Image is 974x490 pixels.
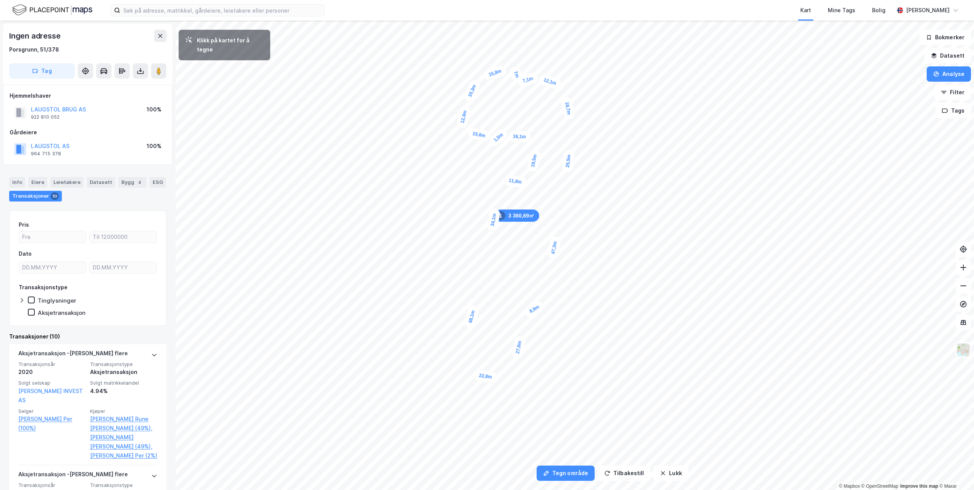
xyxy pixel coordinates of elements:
[18,482,85,488] span: Transaksjonsår
[147,142,161,151] div: 100%
[653,466,688,481] button: Lukk
[90,408,157,414] span: Kjøper
[828,6,855,15] div: Mine Tags
[18,414,85,433] a: [PERSON_NAME] Per (100%)
[956,343,971,357] img: Z
[517,72,539,88] div: Map marker
[19,283,68,292] div: Transaksjonstype
[90,414,157,433] a: [PERSON_NAME] Rune [PERSON_NAME] (49%),
[147,105,161,114] div: 100%
[503,174,527,188] div: Map marker
[9,177,25,188] div: Info
[18,361,85,367] span: Transaksjonsår
[90,231,156,243] input: Til 12000000
[467,127,491,142] div: Map marker
[10,91,166,100] div: Hjemmelshaver
[120,5,324,16] input: Søk på adresse, matrikkel, gårdeiere, leietakere eller personer
[495,210,539,222] div: Map marker
[508,131,531,142] div: Map marker
[18,408,85,414] span: Selger
[934,85,971,100] button: Filter
[19,220,29,229] div: Pris
[9,332,166,341] div: Transaksjoner (10)
[18,380,85,386] span: Solgt selskap
[561,97,575,120] div: Map marker
[919,30,971,45] button: Bokmerker
[12,3,92,17] img: logo.f888ab2527a4732fd821a326f86c7f29.svg
[31,114,60,120] div: 922 810 052
[90,262,156,273] input: DD.MM.YYYY
[598,466,650,481] button: Tilbakestill
[927,66,971,82] button: Analyse
[474,369,497,383] div: Map marker
[28,177,47,188] div: Eiere
[456,105,472,129] div: Map marker
[562,149,575,172] div: Map marker
[924,48,971,63] button: Datasett
[9,30,62,42] div: Ingen adresse
[496,211,505,220] div: 1
[463,79,482,103] div: Map marker
[9,191,62,201] div: Transaksjoner
[511,335,526,359] div: Map marker
[861,484,898,489] a: OpenStreetMap
[839,484,860,489] a: Mapbox
[526,149,541,172] div: Map marker
[136,179,144,186] div: 4
[197,36,264,54] div: Klikk på kartet for å tegne
[90,361,157,367] span: Transaksjonstype
[18,388,83,403] a: [PERSON_NAME] INVEST AS
[18,367,85,377] div: 2020
[523,300,545,319] div: Map marker
[38,297,76,304] div: Tinglysninger
[10,128,166,137] div: Gårdeiere
[31,151,61,157] div: 964 715 378
[900,484,938,489] a: Improve this map
[19,262,86,273] input: DD.MM.YYYY
[487,127,509,148] div: Map marker
[87,177,115,188] div: Datasett
[50,177,84,188] div: Leietakere
[19,231,86,243] input: Fra
[537,466,595,481] button: Tegn område
[9,63,75,79] button: Tag
[906,6,950,15] div: [PERSON_NAME]
[935,103,971,118] button: Tags
[486,208,501,232] div: Map marker
[90,367,157,377] div: Aksjetransaksjon
[90,387,157,396] div: 4.94%
[483,64,507,82] div: Map marker
[9,45,59,54] div: Porsgrunn, 51/378
[508,65,524,84] div: Map marker
[18,470,128,482] div: Aksjetransaksjon - [PERSON_NAME] flere
[872,6,885,15] div: Bolig
[18,349,128,361] div: Aksjetransaksjon - [PERSON_NAME] flere
[90,482,157,488] span: Transaksjonstype
[800,6,811,15] div: Kart
[38,309,85,316] div: Aksjetransaksjon
[90,380,157,386] span: Solgt matrikkelandel
[90,433,157,451] a: [PERSON_NAME] [PERSON_NAME] (49%),
[936,453,974,490] iframe: Chat Widget
[118,177,147,188] div: Bygg
[547,236,561,260] div: Map marker
[538,73,562,90] div: Map marker
[150,177,166,188] div: ESG
[464,305,479,329] div: Map marker
[90,451,157,460] a: [PERSON_NAME] Per (2%)
[51,192,59,200] div: 10
[19,249,32,258] div: Dato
